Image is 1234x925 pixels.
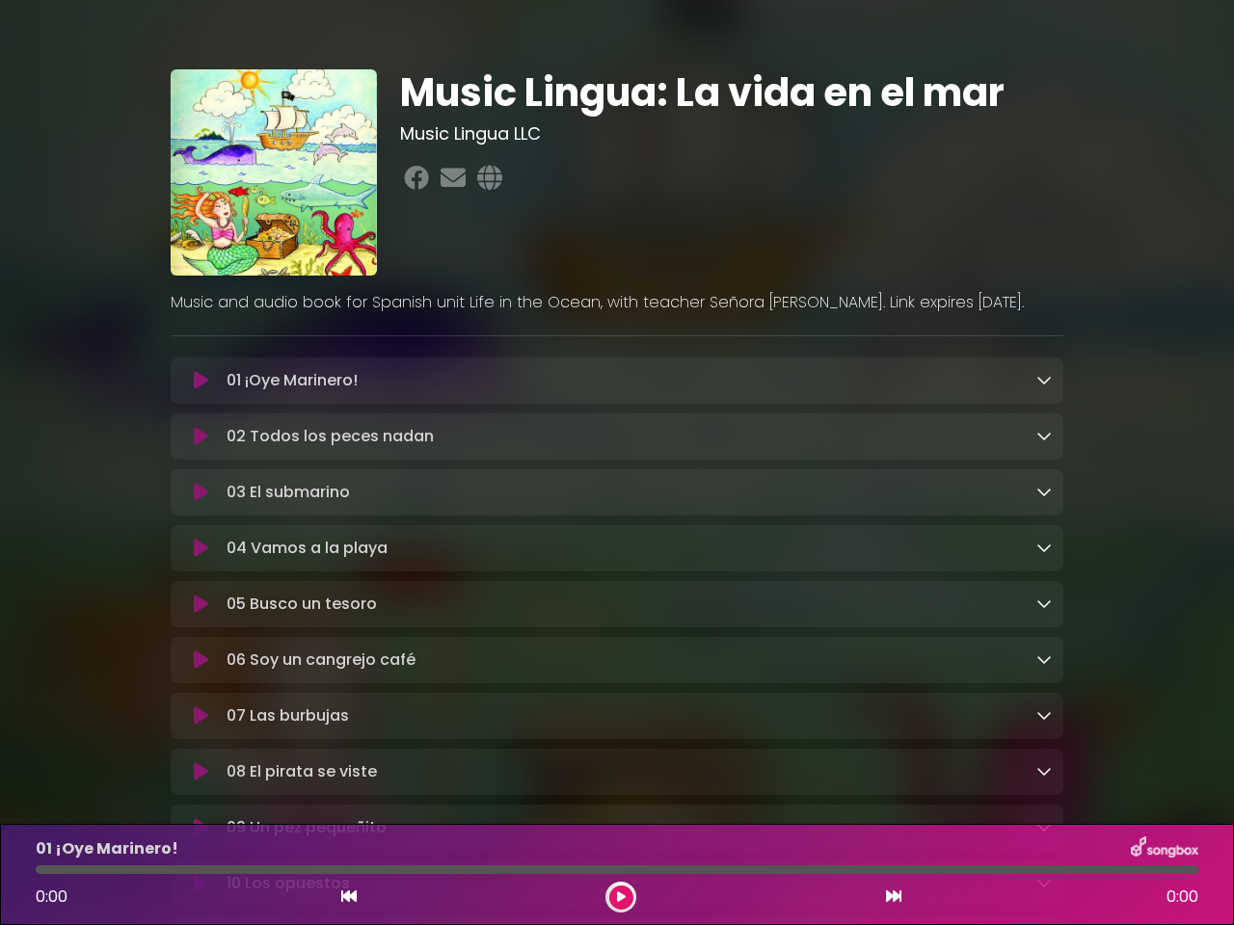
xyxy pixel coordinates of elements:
p: 06 Soy un cangrejo café [227,648,416,672]
p: 01 ¡Oye Marinero! [36,837,178,860]
p: Music and audio book for Spanish unit Life in the Ocean, with teacher Señora [PERSON_NAME]. Link ... [171,291,1063,314]
p: 04 Vamos a la playa [227,537,388,560]
p: 08 El pirata se viste [227,760,377,783]
p: 05 Busco un tesoro [227,593,377,616]
p: 07 Las burbujas [227,704,349,727]
span: 0:00 [1167,885,1198,909]
p: 03 El submarino [227,481,350,504]
p: 09 Un pez pequeñito [227,816,387,839]
h1: Music Lingua: La vida en el mar [400,69,1064,116]
img: songbox-logo-white.png [1131,836,1198,861]
img: 1gTXAiTTHPbHeG12ZIqQ [171,69,377,276]
p: 02 Todos los peces nadan [227,425,434,448]
p: 01 ¡Oye Marinero! [227,369,358,392]
span: 0:00 [36,885,67,908]
h3: Music Lingua LLC [400,123,1064,145]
